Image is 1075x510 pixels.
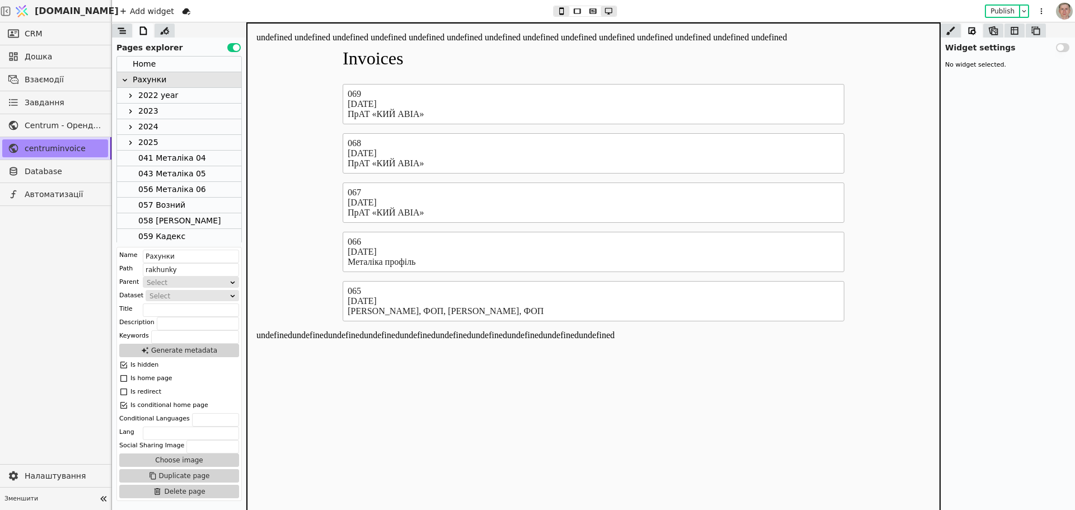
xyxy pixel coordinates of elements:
[101,116,593,126] div: 068
[119,317,155,328] div: Description
[2,93,108,111] a: Завдання
[116,4,177,18] div: Add widget
[2,162,108,180] a: Database
[138,229,185,244] div: 059 Кадекс
[25,189,102,200] span: Автоматизації
[941,56,1075,74] div: No widget selected.
[119,250,137,261] div: Name
[119,427,134,438] div: Lang
[2,71,108,88] a: Взаємодії
[941,38,1075,54] div: Widget settings
[130,386,161,397] div: Is redirect
[119,303,133,315] div: Title
[138,135,158,150] div: 2025
[133,57,156,72] div: Home
[25,166,102,177] span: Database
[138,151,206,166] div: 041 Металіка 04
[2,116,108,134] a: Centrum - Оренда офісних приміщень
[1056,3,1073,20] img: 1560949290925-CROPPED-IMG_0201-2-.jpg
[112,38,246,54] div: Pages explorer
[4,494,96,504] span: Зменшити
[130,400,208,411] div: Is conditional home page
[119,413,190,424] div: Conditional Languages
[101,175,593,185] div: [DATE]
[119,485,239,498] button: Delete page
[117,57,241,72] div: Home
[138,88,178,103] div: 2022 year
[25,97,64,109] span: Завдання
[101,77,593,87] div: [DATE]
[119,263,133,274] div: Path
[138,119,158,134] div: 2024
[119,277,139,288] div: Parent
[133,72,166,87] div: Рахунки
[101,185,593,195] div: ПрАТ «КИЙ АВІА»
[25,143,102,155] span: centruminvoice
[101,87,593,97] div: ПрАТ «КИЙ АВІА»
[117,119,241,135] div: 2024
[25,51,102,63] span: Дошка
[119,440,184,451] div: Social Sharing Image
[117,151,241,166] div: 041 Металіка 04
[101,224,593,235] div: [DATE]
[96,160,598,200] a: 067[DATE]ПрАТ «КИЙ АВІА»
[147,277,228,288] div: Select
[25,28,43,40] span: CRM
[117,182,241,198] div: 056 Металіка 06
[149,291,228,302] div: Select
[25,74,102,86] span: Взаємодії
[2,48,108,65] a: Дошка
[117,72,241,88] div: Рахунки
[117,135,241,151] div: 2025
[119,344,239,357] button: Generate metadata
[117,104,241,119] div: 2023
[25,470,102,482] span: Налаштування
[117,213,241,229] div: 058 [PERSON_NAME]
[101,235,593,245] div: Металіка профіль
[96,111,598,151] a: 068[DATE]ПрАТ «КИЙ АВІА»
[138,166,206,181] div: 043 Металіка 05
[986,6,1019,17] button: Publish
[96,209,598,250] a: 066[DATE]Металіка профіль
[2,185,108,203] a: Автоматизації
[130,373,172,384] div: Is home page
[25,120,102,132] span: Centrum - Оренда офісних приміщень
[101,284,593,294] div: [PERSON_NAME], ФОП, [PERSON_NAME], ФОП
[138,182,206,197] div: 056 Металіка 06
[138,213,221,228] div: 058 [PERSON_NAME]
[119,453,239,467] button: Choose image
[138,198,185,213] div: 057 Возний
[101,67,593,77] div: 069
[101,165,593,175] div: 067
[117,88,241,104] div: 2022 year
[117,229,241,245] div: 059 Кадекс
[13,1,30,22] img: Logo
[138,104,158,119] div: 2023
[101,264,593,274] div: 065
[96,62,598,102] a: 069[DATE]ПрАТ «КИЙ АВІА»
[96,259,598,299] a: 065[DATE][PERSON_NAME], ФОП, [PERSON_NAME], ФОП
[101,126,593,136] div: [DATE]
[35,4,119,18] span: [DOMAIN_NAME]
[2,467,108,485] a: Налаштування
[2,25,108,43] a: CRM
[119,469,239,483] button: Duplicate page
[119,290,143,301] div: Dataset
[130,359,158,371] div: Is hidden
[117,198,241,213] div: 057 Возний
[117,166,241,182] div: 043 Металіка 05
[11,1,112,22] a: [DOMAIN_NAME]
[2,139,108,157] a: centruminvoice
[101,274,593,284] div: [DATE]
[119,330,149,341] div: Keywords
[101,214,593,224] div: 066
[96,20,598,53] p: Invoices
[101,136,593,146] div: ПрАТ «КИЙ АВІА»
